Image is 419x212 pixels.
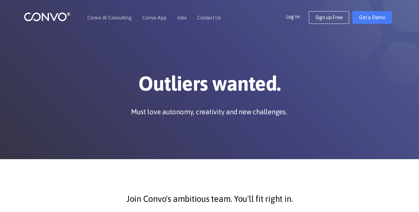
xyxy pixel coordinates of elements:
a: Get a Demo [352,11,392,24]
p: Join Convo's ambitious team. You'll fit right in. [38,191,381,207]
p: Must love autonomy, creativity and new challenges. [131,107,287,117]
a: Convo AI Consulting [87,15,131,20]
h1: Outliers wanted. [33,71,386,101]
a: Jobs [177,15,186,20]
a: Sign up Free [309,11,349,24]
a: Convo App [142,15,166,20]
img: logo_1.png [24,12,70,22]
a: Log In [286,11,309,21]
a: Contact Us [197,15,221,20]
